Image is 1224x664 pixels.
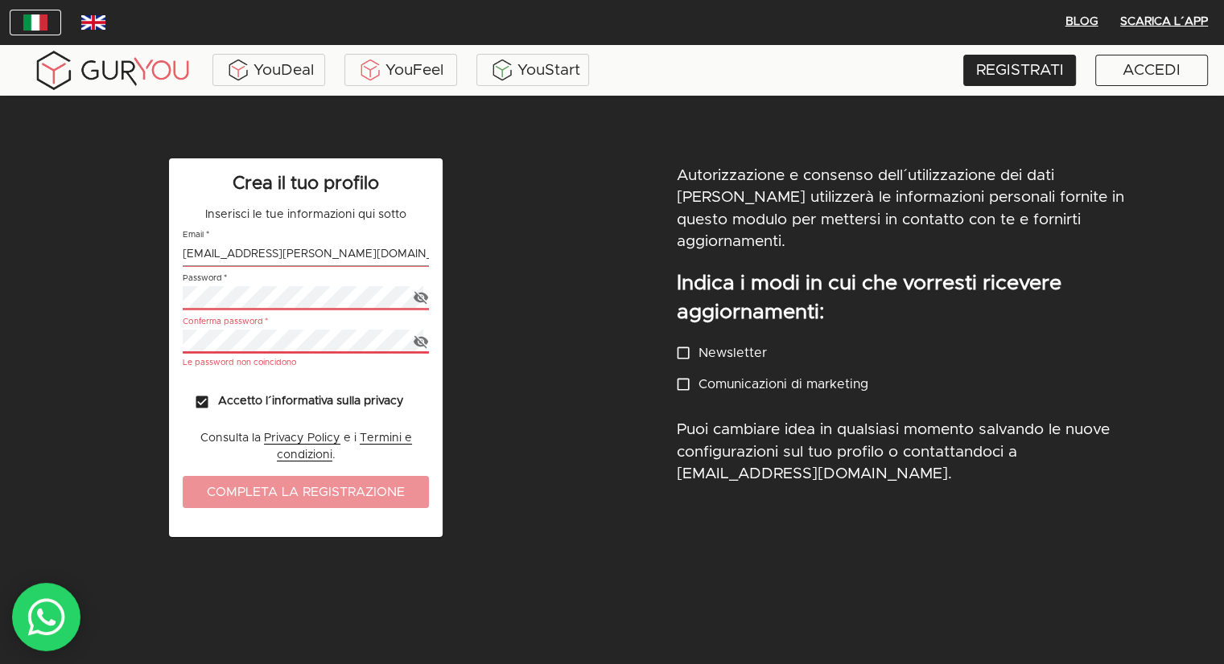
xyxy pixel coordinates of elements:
label: Conferma password [183,318,269,326]
iframe: Chat Widget [935,478,1224,664]
p: Indica i modi in cui che vorresti ricevere aggiornamenti: [677,269,1160,328]
button: Completa la registrazione [183,476,429,508]
div: YouStart [480,58,585,82]
span: Scarica l´App [1120,12,1208,32]
p: Newsletter [699,343,767,363]
img: whatsAppIcon.04b8739f.svg [27,597,67,637]
p: Le password non coincidono [183,356,429,370]
img: italy.83948c3f.jpg [23,14,47,31]
img: BxzlDwAAAAABJRU5ErkJggg== [490,58,514,82]
p: Consulta la e i . [183,430,429,463]
a: YouDeal [212,54,325,86]
img: ALVAdSatItgsAAAAAElFTkSuQmCC [226,58,250,82]
span: BLOG [1062,12,1101,32]
span: Completa la registrazione [199,481,413,503]
a: Termini e condizioni [277,432,412,461]
p: Autorizzazione e consenso dell´utilizzazione dei dati [677,165,1054,186]
label: Email [183,231,209,239]
p: Puoi cambiare idea in qualsiasi momento salvando le nuove configurazioni sul tuo profilo o contat... [677,419,1160,485]
a: REGISTRATI [963,55,1076,86]
img: KDuXBJLpDstiOJIlCPq11sr8c6VfEN1ke5YIAoPlCPqmrDPlQeIQgHlNqkP7FCiAKJQRHlC7RCaiHTHAlEEQLmFuo+mIt2xQB... [358,58,382,82]
a: YouStart [476,54,589,86]
div: YouFeel [348,58,453,82]
div: YouDeal [216,58,321,82]
a: ACCEDI [1095,55,1208,86]
a: Privacy Policy [264,432,340,445]
a: YouFeel [344,54,457,86]
button: Scarica l´App [1114,10,1214,35]
p: Inserisci le tue informazioni qui sotto [183,207,429,223]
p: Crea il tuo profilo [183,171,429,197]
p: [PERSON_NAME] utilizzerà le informazioni personali fornite in questo modulo per mettersi in conta... [677,186,1160,252]
img: wDv7cRK3VHVvwAAACV0RVh0ZGF0ZTpjcmVhdGUAMjAxOC0wMy0yNVQwMToxNzoxMiswMDowMGv4vjwAAAAldEVYdGRhdGU6bW... [81,15,105,30]
p: Comunicazioni di marketing [699,375,868,394]
img: gyLogo01.5aaa2cff.png [32,48,193,92]
label: Password [183,274,228,282]
button: BLOG [1056,10,1107,35]
p: Accetto l´informativa sulla privacy [218,393,404,411]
